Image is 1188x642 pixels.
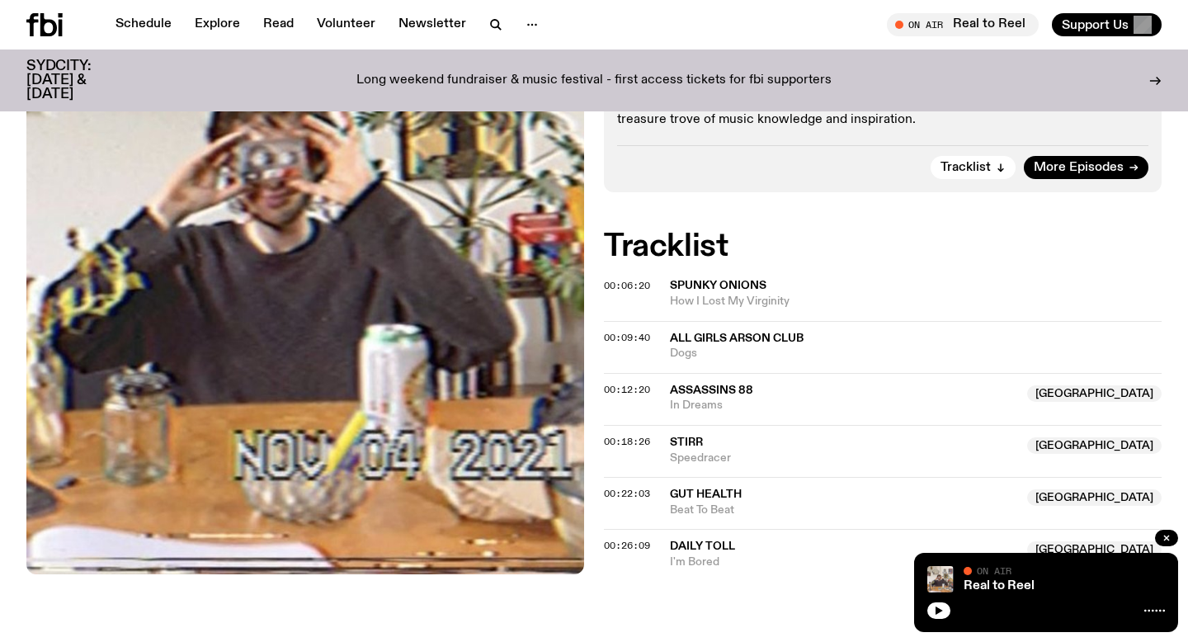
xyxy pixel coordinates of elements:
[106,13,181,36] a: Schedule
[1024,156,1148,179] a: More Episodes
[253,13,304,36] a: Read
[887,13,1039,36] button: On AirReal to Reel
[1034,162,1124,174] span: More Episodes
[1027,541,1162,558] span: [GEOGRAPHIC_DATA]
[1052,13,1162,36] button: Support Us
[604,279,650,292] span: 00:06:20
[604,383,650,396] span: 00:12:20
[389,13,476,36] a: Newsletter
[670,294,1162,309] span: How I Lost My Virginity
[1062,17,1129,32] span: Support Us
[604,539,650,552] span: 00:26:09
[1027,437,1162,454] span: [GEOGRAPHIC_DATA]
[670,333,804,344] span: All Girls Arson Club
[670,451,1017,466] span: Speedracer
[670,280,766,291] span: Spunky Onions
[670,489,742,500] span: Gut Health
[977,565,1011,576] span: On Air
[26,59,132,101] h3: SYDCITY: [DATE] & [DATE]
[604,232,1162,262] h2: Tracklist
[185,13,250,36] a: Explore
[931,156,1016,179] button: Tracklist
[940,162,991,174] span: Tracklist
[604,331,650,344] span: 00:09:40
[670,346,1162,361] span: Dogs
[356,73,832,88] p: Long weekend fundraiser & music festival - first access tickets for fbi supporters
[617,97,1148,128] p: Big thanks to [PERSON_NAME] for the banner art and the snap of me, as well as the treasure trove ...
[670,555,1017,570] span: I'm Bored
[604,487,650,500] span: 00:22:03
[1027,385,1162,402] span: [GEOGRAPHIC_DATA]
[670,398,1017,413] span: In Dreams
[670,541,735,552] span: Daily Toll
[604,435,650,448] span: 00:18:26
[964,579,1035,592] a: Real to Reel
[670,503,1017,518] span: Beat To Beat
[1027,489,1162,506] span: [GEOGRAPHIC_DATA]
[670,385,753,396] span: Assassins 88
[307,13,385,36] a: Volunteer
[927,566,954,592] img: Jasper Craig Adams holds a vintage camera to his eye, obscuring his face. He is wearing a grey ju...
[670,437,703,448] span: stirr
